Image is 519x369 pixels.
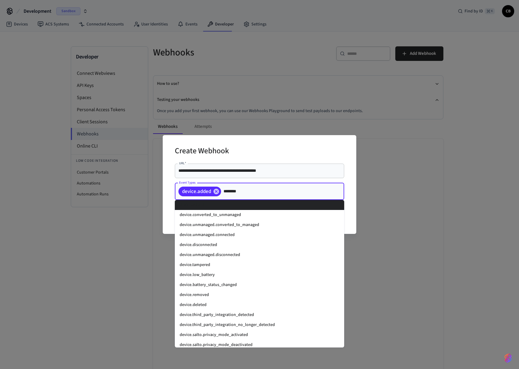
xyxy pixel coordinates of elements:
li: device.third_party_integration_detected [175,310,344,320]
li: device.tampered [175,260,344,270]
li: device.converted_to_unmanaged [175,210,344,220]
li: device.battery_status_changed [175,280,344,290]
div: device.added [178,187,221,196]
label: Event Types [179,180,196,185]
label: URL [179,161,186,165]
li: device.salto.privacy_mode_deactivated [175,340,344,350]
li: device.removed [175,290,344,300]
li: device.added [175,200,344,210]
li: device.salto.privacy_mode_activated [175,330,344,340]
img: SeamLogoGradient.69752ec5.svg [504,353,512,363]
h2: Create Webhook [175,142,229,161]
li: device.third_party_integration_no_longer_detected [175,320,344,330]
li: device.unmanaged.connected [175,230,344,240]
li: device.low_battery [175,270,344,280]
span: device.added [178,188,215,194]
li: device.unmanaged.disconnected [175,250,344,260]
li: device.deleted [175,300,344,310]
li: device.disconnected [175,240,344,250]
li: device.unmanaged.converted_to_managed [175,220,344,230]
